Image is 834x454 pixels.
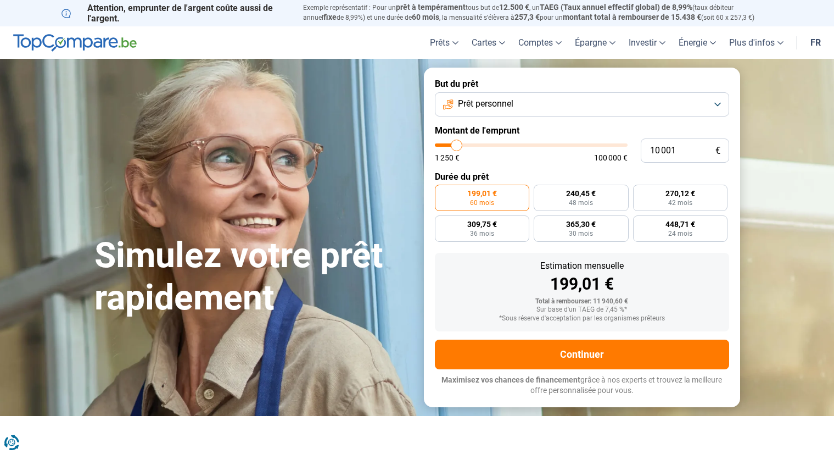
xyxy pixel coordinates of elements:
img: TopCompare [13,34,137,52]
a: Investir [622,26,672,59]
span: 36 mois [470,230,494,237]
span: 30 mois [569,230,593,237]
span: TAEG (Taux annuel effectif global) de 8,99% [540,3,692,12]
span: Maximisez vos chances de financement [441,375,580,384]
span: 199,01 € [467,190,497,197]
button: Continuer [435,340,729,369]
span: 42 mois [668,200,692,206]
a: fr [804,26,827,59]
span: 309,75 € [467,220,497,228]
span: fixe [323,13,337,21]
span: 365,30 € [566,220,596,228]
p: grâce à nos experts et trouvez la meilleure offre personnalisée pour vous. [435,375,729,396]
h1: Simulez votre prêt rapidement [94,235,411,319]
a: Cartes [465,26,512,59]
button: Prêt personnel [435,92,729,117]
a: Plus d'infos [723,26,790,59]
div: Sur base d'un TAEG de 7,45 %* [444,306,720,314]
p: Attention, emprunter de l'argent coûte aussi de l'argent. [61,3,290,24]
a: Énergie [672,26,723,59]
span: Prêt personnel [458,98,513,110]
span: 48 mois [569,200,593,206]
a: Prêts [423,26,465,59]
span: 240,45 € [566,190,596,197]
div: Estimation mensuelle [444,262,720,270]
label: Durée du prêt [435,171,729,182]
span: 257,3 € [514,13,540,21]
p: Exemple représentatif : Pour un tous but de , un (taux débiteur annuel de 8,99%) et une durée de ... [303,3,773,23]
span: 24 mois [668,230,692,237]
div: Total à rembourser: 11 940,60 € [444,298,720,306]
span: € [715,146,720,156]
span: 60 mois [412,13,439,21]
a: Comptes [512,26,568,59]
div: *Sous réserve d'acceptation par les organismes prêteurs [444,315,720,323]
span: montant total à rembourser de 15.438 € [563,13,701,21]
a: Épargne [568,26,622,59]
span: 60 mois [470,200,494,206]
label: But du prêt [435,79,729,89]
div: 199,01 € [444,276,720,292]
span: 1 250 € [435,154,460,162]
label: Montant de l'emprunt [435,125,729,136]
span: 100 000 € [594,154,628,162]
span: 448,71 € [665,220,695,228]
span: 12.500 € [499,3,529,12]
span: prêt à tempérament [396,3,466,12]
span: 270,12 € [665,190,695,197]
